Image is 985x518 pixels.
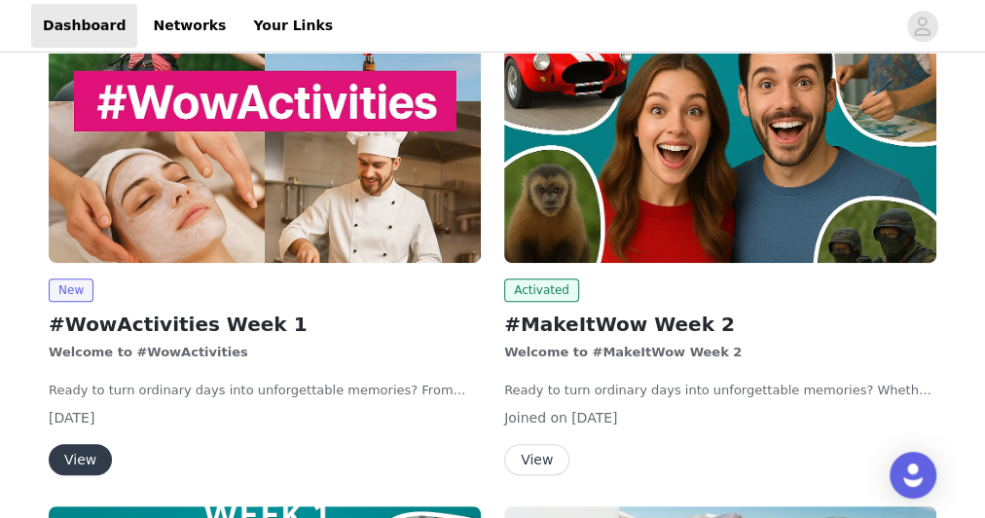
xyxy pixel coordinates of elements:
div: Open Intercom Messenger [890,452,936,499]
h2: #MakeItWow Week 2 [504,310,936,339]
p: Ready to turn ordinary days into unforgettable memories? Whether you’re chasing thrills, enjoying... [504,381,936,400]
h2: #WowActivities Week 1 [49,310,481,339]
div: avatar [913,11,931,42]
strong: Welcome to #MakeItWow Week 2 [504,345,742,359]
a: View [504,453,569,467]
button: View [49,444,112,475]
strong: Welcome to #WowActivities [49,345,248,359]
span: Joined on [504,410,567,425]
a: Dashboard [31,4,137,48]
a: View [49,453,112,467]
span: [DATE] [571,410,617,425]
button: View [504,444,569,475]
a: Networks [141,4,237,48]
a: Your Links [241,4,345,48]
p: Ready to turn ordinary days into unforgettable memories? From heart-pumping adventures to relaxin... [49,381,481,400]
span: [DATE] [49,410,94,425]
span: New [49,278,93,302]
span: Activated [504,278,579,302]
